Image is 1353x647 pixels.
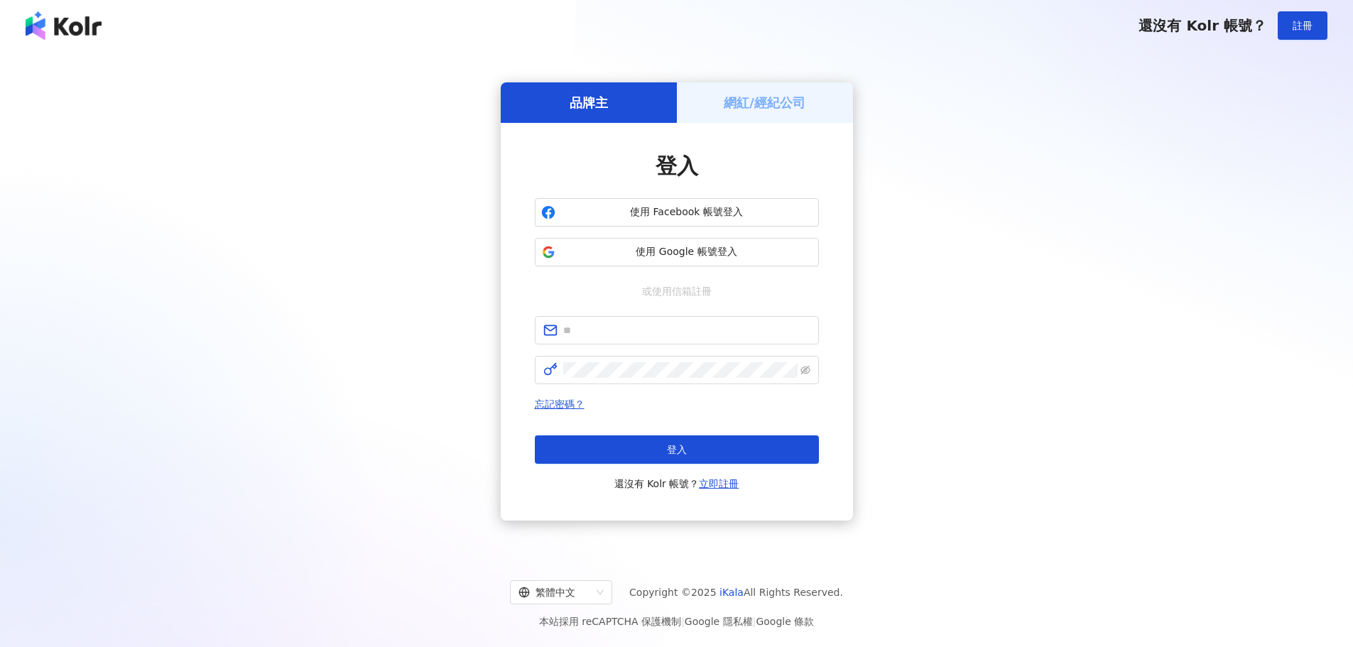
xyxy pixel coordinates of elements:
[753,616,756,627] span: |
[26,11,102,40] img: logo
[535,435,819,464] button: 登入
[535,238,819,266] button: 使用 Google 帳號登入
[561,205,813,219] span: 使用 Facebook 帳號登入
[719,587,744,598] a: iKala
[1139,17,1266,34] span: 還沒有 Kolr 帳號？
[561,245,813,259] span: 使用 Google 帳號登入
[756,616,814,627] a: Google 條款
[518,581,591,604] div: 繁體中文
[632,283,722,299] span: 或使用信箱註冊
[800,365,810,375] span: eye-invisible
[614,475,739,492] span: 還沒有 Kolr 帳號？
[667,444,687,455] span: 登入
[629,584,843,601] span: Copyright © 2025 All Rights Reserved.
[685,616,753,627] a: Google 隱私權
[570,94,608,112] h5: 品牌主
[535,398,585,410] a: 忘記密碼？
[699,478,739,489] a: 立即註冊
[681,616,685,627] span: |
[1278,11,1327,40] button: 註冊
[539,613,814,630] span: 本站採用 reCAPTCHA 保護機制
[535,198,819,227] button: 使用 Facebook 帳號登入
[1293,20,1313,31] span: 註冊
[656,153,698,178] span: 登入
[724,94,805,112] h5: 網紅/經紀公司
